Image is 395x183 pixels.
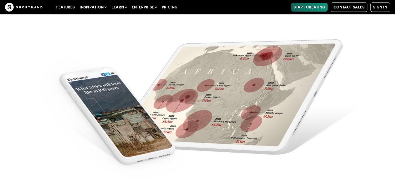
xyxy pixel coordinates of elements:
[129,3,159,12] button: Enterprise
[331,3,367,12] a: Contact Sales
[109,3,129,12] button: Learn
[54,3,77,12] a: Features
[370,3,390,12] a: Sign in
[5,3,42,12] img: The Craft
[159,3,180,12] a: Pricing
[291,3,328,12] a: Start Creating
[77,3,109,12] button: Inspiration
